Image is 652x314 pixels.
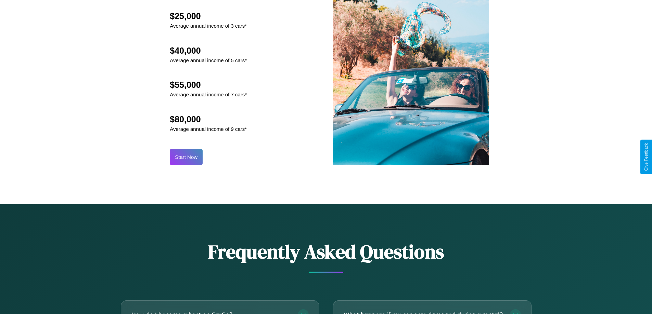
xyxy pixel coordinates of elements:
[170,46,247,56] h2: $40,000
[170,90,247,99] p: Average annual income of 7 cars*
[170,80,247,90] h2: $55,000
[644,143,649,171] div: Give Feedback
[170,11,247,21] h2: $25,000
[170,21,247,30] p: Average annual income of 3 cars*
[170,124,247,134] p: Average annual income of 9 cars*
[170,56,247,65] p: Average annual income of 5 cars*
[121,238,532,265] h2: Frequently Asked Questions
[170,114,247,124] h2: $80,000
[170,149,203,165] button: Start Now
